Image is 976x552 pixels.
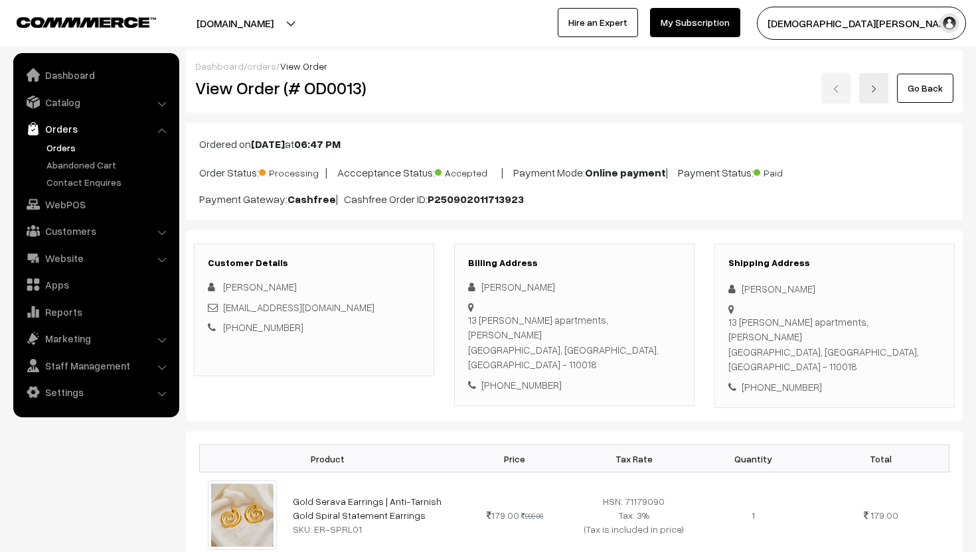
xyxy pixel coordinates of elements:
a: Catalog [17,90,175,114]
b: 06:47 PM [294,137,341,151]
a: Contact Enquires [43,175,175,189]
img: user [939,13,959,33]
th: Product [200,445,455,472]
div: [PERSON_NAME] [728,281,941,297]
div: SKU: ER-SPRL01 [293,522,447,536]
a: Settings [17,380,175,404]
a: Reports [17,300,175,324]
div: 13 [PERSON_NAME] apartments, [PERSON_NAME] [GEOGRAPHIC_DATA], [GEOGRAPHIC_DATA], [GEOGRAPHIC_DATA... [468,312,681,372]
button: [DOMAIN_NAME] [150,7,320,40]
button: [DEMOGRAPHIC_DATA][PERSON_NAME] [757,7,966,40]
div: [PHONE_NUMBER] [728,379,941,395]
a: My Subscription [650,8,740,37]
a: Apps [17,273,175,297]
a: Customers [17,219,175,243]
a: Marketing [17,326,175,350]
p: Payment Gateway: | Cashfree Order ID: [199,191,949,207]
div: 13 [PERSON_NAME] apartments, [PERSON_NAME] [GEOGRAPHIC_DATA], [GEOGRAPHIC_DATA], [GEOGRAPHIC_DATA... [728,314,941,374]
a: [EMAIL_ADDRESS][DOMAIN_NAME] [223,301,374,313]
span: 179.00 [870,510,898,521]
b: Online payment [585,166,666,179]
a: Go Back [897,74,953,103]
h3: Billing Address [468,257,681,269]
th: Quantity [694,445,813,472]
a: Staff Management [17,354,175,378]
a: [PHONE_NUMBER] [223,321,303,333]
a: Website [17,246,175,270]
a: Orders [17,117,175,141]
div: / / [195,59,953,73]
a: Abandoned Cart [43,158,175,172]
a: Gold Serava Earrings | Anti-Tarnish Gold Spiral Statement Earrings [293,496,442,521]
p: Ordered on at [199,136,949,152]
h3: Customer Details [208,257,420,269]
span: Accepted [435,163,501,180]
h3: Shipping Address [728,257,941,269]
a: Orders [43,141,175,155]
th: Price [455,445,574,472]
span: 179.00 [487,510,519,521]
a: orders [247,60,276,72]
b: Cashfree [287,192,336,206]
b: P250902011713923 [428,192,524,206]
div: [PERSON_NAME] [468,279,681,295]
a: WebPOS [17,192,175,216]
span: HSN: 71179090 Tax: 3% (Tax is included in price) [584,496,684,535]
p: Order Status: | Accceptance Status: | Payment Mode: | Payment Status: [199,163,949,180]
a: Dashboard [17,63,175,87]
span: Paid [754,163,820,180]
span: 1 [752,510,755,521]
a: Dashboard [195,60,244,72]
div: [PHONE_NUMBER] [468,378,681,393]
span: [PERSON_NAME] [223,281,297,293]
img: WhatsApp Image 2025-08-30 at 2.20.34 PM.jpeg [208,480,277,549]
th: Tax Rate [574,445,694,472]
span: Processing [259,163,325,180]
img: right-arrow.png [870,85,878,93]
strike: 999.00 [521,512,543,520]
th: Total [813,445,949,472]
a: COMMMERCE [17,13,133,29]
img: COMMMERCE [17,17,156,27]
b: [DATE] [251,137,285,151]
span: View Order [280,60,327,72]
h2: View Order (# OD0013) [195,78,435,98]
a: Hire an Expert [558,8,638,37]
